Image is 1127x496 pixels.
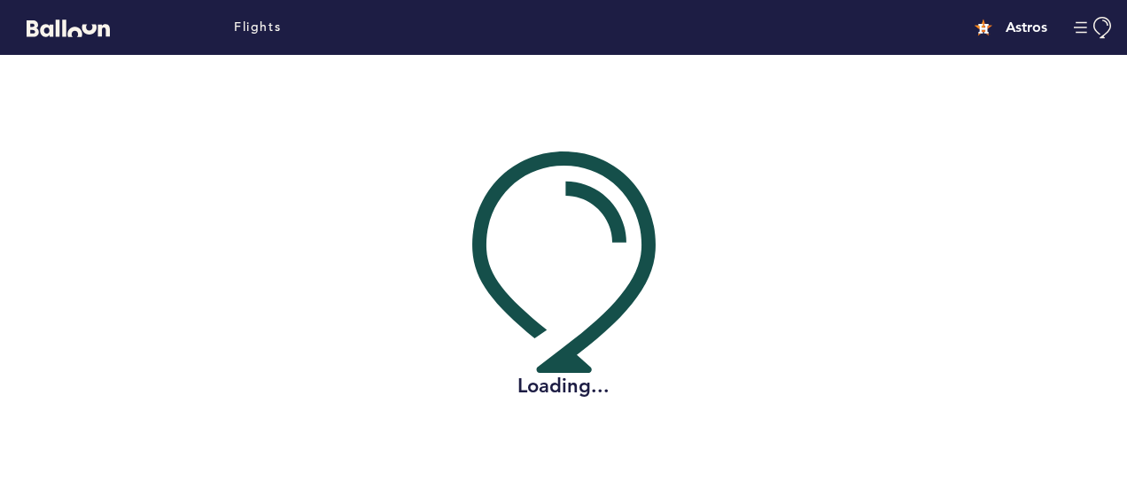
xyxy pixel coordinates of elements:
[472,373,656,399] h2: Loading...
[1074,17,1114,39] button: Manage Account
[13,18,110,36] a: Balloon
[1006,17,1047,38] h4: Astros
[27,19,110,37] svg: Balloon
[234,18,281,37] a: Flights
